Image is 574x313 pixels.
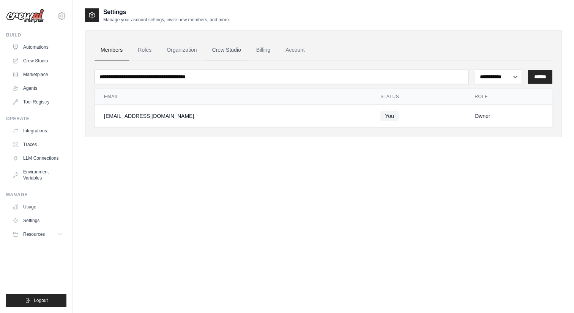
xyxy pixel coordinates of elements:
a: Organization [161,40,203,60]
a: Environment Variables [9,166,66,184]
a: Crew Studio [206,40,247,60]
a: Usage [9,201,66,213]
span: Logout [34,297,48,303]
a: Billing [250,40,276,60]
div: Build [6,32,66,38]
button: Logout [6,294,66,307]
a: LLM Connections [9,152,66,164]
a: Account [279,40,311,60]
div: [EMAIL_ADDRESS][DOMAIN_NAME] [104,112,362,120]
a: Traces [9,138,66,151]
div: Operate [6,116,66,122]
div: Owner [475,112,543,120]
th: Role [465,89,552,105]
a: Settings [9,214,66,227]
a: Members [95,40,129,60]
th: Status [371,89,465,105]
span: Resources [23,231,45,237]
button: Resources [9,228,66,240]
a: Roles [132,40,158,60]
a: Crew Studio [9,55,66,67]
p: Manage your account settings, invite new members, and more. [103,17,230,23]
a: Integrations [9,125,66,137]
h2: Settings [103,8,230,17]
a: Automations [9,41,66,53]
a: Tool Registry [9,96,66,108]
a: Agents [9,82,66,94]
th: Email [95,89,371,105]
div: Manage [6,192,66,198]
a: Marketplace [9,68,66,81]
img: Logo [6,9,44,23]
span: You [380,111,399,121]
